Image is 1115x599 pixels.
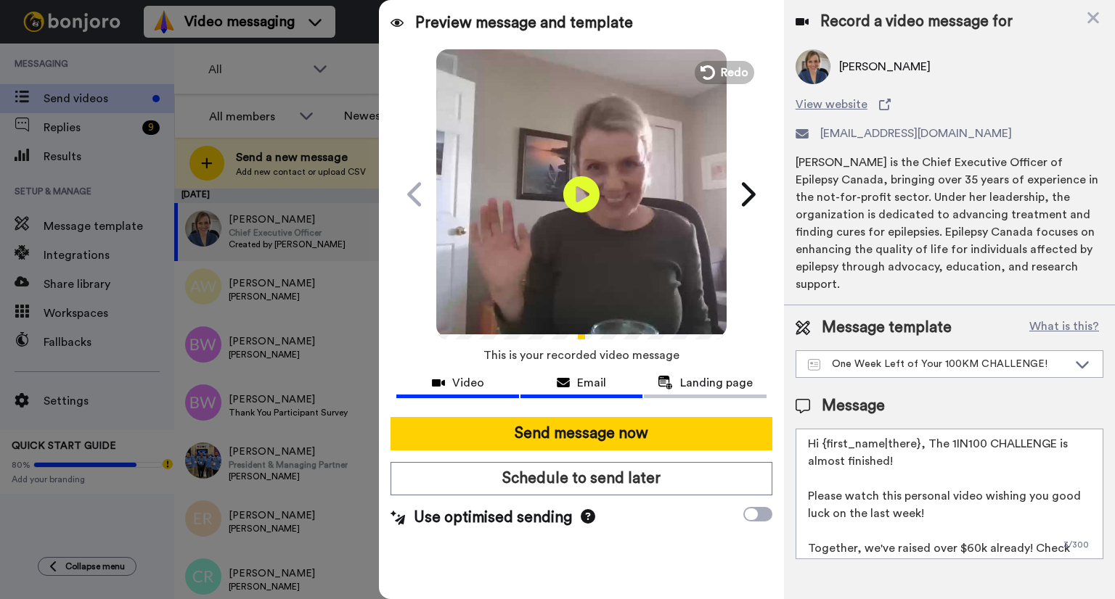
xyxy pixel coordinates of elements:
[577,374,606,392] span: Email
[822,317,952,339] span: Message template
[483,339,679,371] span: This is your recorded video message
[452,374,484,392] span: Video
[808,359,820,371] img: Message-temps.svg
[391,417,772,450] button: Send message now
[414,507,572,529] span: Use optimised sending
[391,462,772,495] button: Schedule to send later
[796,154,1103,293] div: [PERSON_NAME] is the Chief Executive Officer of Epilepsy Canada, bringing over 35 years of experi...
[464,6,490,32] div: Close
[820,125,1012,142] span: [EMAIL_ADDRESS][DOMAIN_NAME]
[436,6,464,33] button: Collapse window
[796,429,1103,559] textarea: Hi {first_name|there}, The 1IN100 CHALLENGE is almost finished! Please watch this personal video ...
[796,96,1103,113] a: View website
[1025,317,1103,339] button: What is this?
[9,6,37,33] button: go back
[680,374,753,392] span: Landing page
[808,357,1068,371] div: One Week Left of Your 100KM CHALLENGE!
[796,96,867,113] span: View website
[822,395,885,417] span: Message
